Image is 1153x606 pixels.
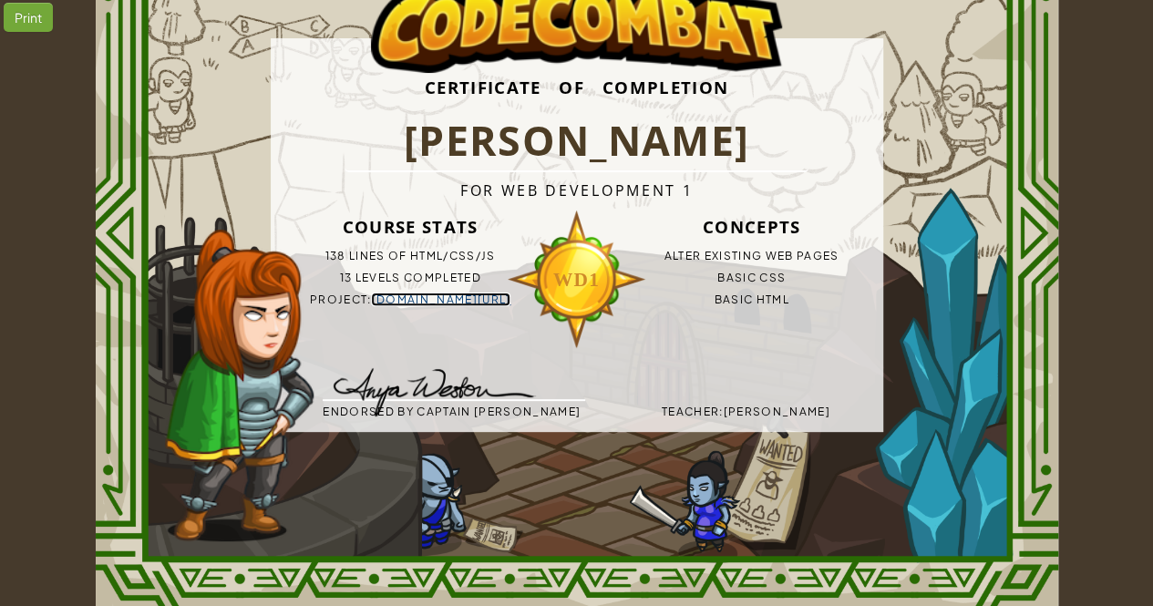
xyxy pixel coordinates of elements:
img: medallion-wd1.png [507,209,647,351]
li: Basic HTML [621,289,883,311]
h3: Concepts [621,209,883,245]
a: [DOMAIN_NAME][URL] [371,293,510,306]
img: signature-captain.png [305,357,550,423]
h3: Course Stats [279,209,541,245]
span: Project [310,293,367,306]
h1: [PERSON_NAME] [345,111,808,172]
span: lines of [349,249,407,262]
span: [PERSON_NAME] [724,405,830,418]
span: HTML/CSS/JS [410,249,496,262]
span: Web Development 1 [501,180,693,200]
li: Basic CSS [621,267,883,289]
h3: Certificate of Completion [271,63,883,111]
span: Teacher [662,405,719,418]
span: 13 [339,271,352,284]
img: pose-captain.png [165,230,314,541]
span: : [367,293,371,306]
span: levels completed [355,271,480,284]
div: Print [4,3,53,32]
li: Alter existing web pages [621,245,883,267]
span: : [719,405,723,418]
span: For [460,180,495,200]
span: 138 [325,249,346,262]
h3: WD1 [507,256,647,304]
